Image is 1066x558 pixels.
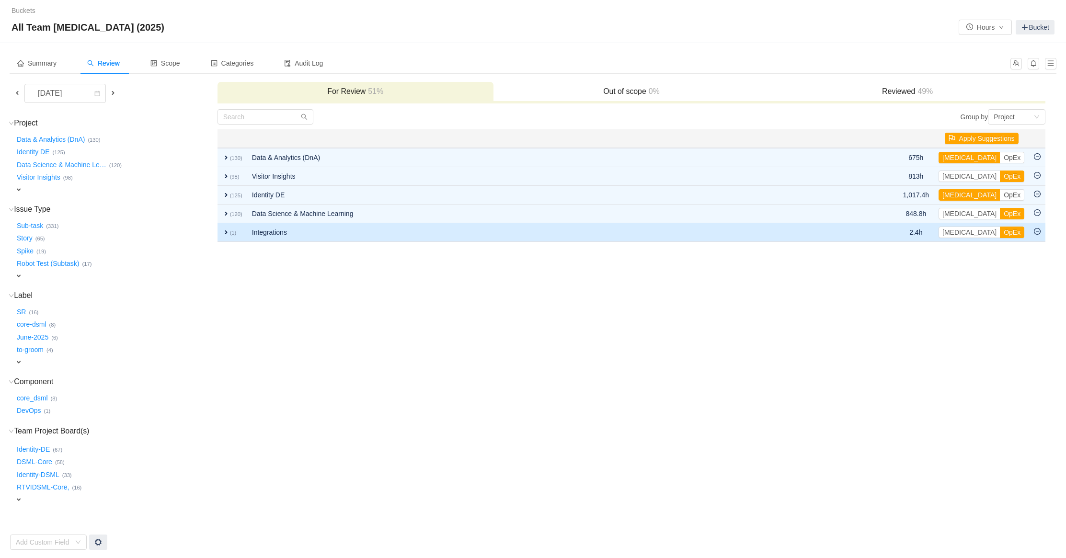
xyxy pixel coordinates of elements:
td: Data & Analytics (DnA) [247,148,847,167]
button: icon: clock-circleHoursicon: down [959,20,1012,35]
button: OpEx [1000,171,1024,182]
i: icon: down [9,379,14,385]
i: icon: control [150,60,157,67]
i: icon: down [9,207,14,212]
small: (6) [51,335,58,341]
div: Group by [631,109,1045,125]
h3: For Review [222,87,489,96]
i: icon: search [87,60,94,67]
i: icon: audit [284,60,291,67]
span: Review [87,59,120,67]
h3: Label [15,291,217,300]
small: (8) [49,322,56,328]
td: Identity DE [247,186,847,205]
span: 0% [646,87,660,95]
a: Buckets [11,7,35,14]
button: [MEDICAL_DATA] [939,152,1000,163]
i: icon: home [17,60,24,67]
span: Categories [211,59,254,67]
button: OpEx [1000,152,1024,163]
button: icon: flagApply Suggestions [945,133,1019,144]
button: DSML-Core [15,455,55,470]
td: Visitor Insights [247,167,847,186]
span: expand [15,186,23,194]
button: Visitor Insights [15,170,63,185]
small: (1) [44,408,51,414]
i: icon: down [9,121,14,126]
small: (16) [72,485,81,490]
i: icon: minus-circle [1034,228,1041,235]
span: 49% [915,87,933,95]
button: [MEDICAL_DATA] [939,171,1000,182]
div: [DATE] [30,84,71,102]
i: icon: minus-circle [1034,172,1041,179]
span: expand [222,210,230,217]
button: Robot Test (Subtask) [15,256,82,272]
small: (67) [53,447,62,453]
span: expand [15,358,23,366]
input: Search [218,109,313,125]
i: icon: calendar [94,91,100,97]
small: (331) [46,223,58,229]
span: Summary [17,59,57,67]
span: Audit Log [284,59,323,67]
small: (8) [51,396,57,401]
i: icon: minus-circle [1034,153,1041,160]
i: icon: down [9,429,14,434]
td: 2.4h [898,223,934,242]
i: icon: search [301,114,308,120]
button: OpEx [1000,227,1024,238]
small: (98) [63,175,73,181]
button: icon: menu [1045,58,1056,69]
small: (130) [230,155,242,161]
span: All Team [MEDICAL_DATA] (2025) [11,20,170,35]
button: [MEDICAL_DATA] [939,208,1000,219]
button: RTVIDSML-Core, [15,480,72,495]
span: 51% [366,87,383,95]
button: Data & Analytics (DnA) [15,132,88,147]
h3: Component [15,377,217,387]
span: expand [222,172,230,180]
button: SR [15,304,29,319]
button: Identity-DSML [15,467,62,482]
button: June-2025 [15,330,51,345]
small: (33) [62,472,72,478]
h3: Project [15,118,217,128]
small: (120) [109,162,122,168]
td: 675h [898,148,934,167]
button: [MEDICAL_DATA] [939,227,1000,238]
button: [MEDICAL_DATA] [939,189,1000,201]
i: icon: profile [211,60,218,67]
button: Data Science & Machine Le… [15,157,109,172]
i: icon: down [75,539,81,546]
td: Integrations [247,223,847,242]
button: DevOps [15,403,44,419]
button: Identity-DE [15,442,53,457]
i: icon: minus-circle [1034,191,1041,197]
button: icon: team [1010,58,1022,69]
h3: Team Project Board(s) [15,425,217,438]
small: (130) [88,137,100,143]
i: icon: minus-circle [1034,209,1041,216]
small: (125) [230,193,242,198]
small: (58) [55,459,65,465]
i: icon: down [9,293,14,298]
td: Data Science & Machine Learning [247,205,847,223]
button: Story [15,231,35,246]
div: Project [994,110,1015,124]
i: icon: down [1034,114,1040,121]
button: core_dsml [15,390,51,406]
td: 848.8h [898,205,934,223]
button: to-groom [15,342,46,358]
span: expand [222,191,230,199]
button: Sub-task [15,218,46,233]
h3: Reviewed [774,87,1041,96]
small: (4) [46,347,53,353]
span: expand [15,496,23,503]
div: Add Custom Field [16,537,70,547]
button: Spike [15,243,36,259]
small: (19) [36,249,46,254]
td: 1,017.4h [898,186,934,205]
small: (16) [29,309,38,315]
button: core-dsml [15,317,49,332]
